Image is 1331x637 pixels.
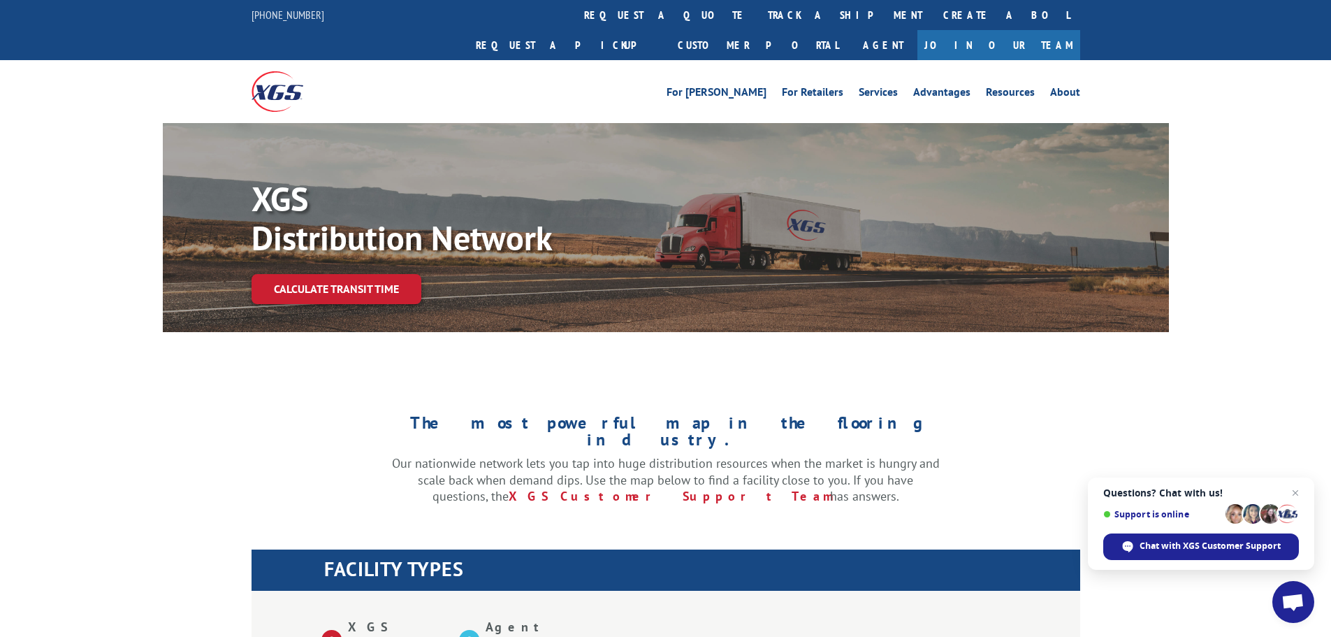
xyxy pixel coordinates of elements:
[392,455,940,505] p: Our nationwide network lets you tap into huge distribution resources when the market is hungry an...
[986,87,1035,102] a: Resources
[913,87,970,102] a: Advantages
[917,30,1080,60] a: Join Our Team
[859,87,898,102] a: Services
[782,87,843,102] a: For Retailers
[252,274,421,304] a: Calculate transit time
[1103,487,1299,499] span: Questions? Chat with us!
[1140,540,1281,552] span: Chat with XGS Customer Support
[849,30,917,60] a: Agent
[1050,87,1080,102] a: About
[667,87,766,102] a: For [PERSON_NAME]
[324,559,1080,586] h1: FACILITY TYPES
[1272,581,1314,623] a: Open chat
[392,415,940,455] h1: The most powerful map in the flooring industry.
[465,30,667,60] a: Request a pickup
[252,179,671,257] p: XGS Distribution Network
[1103,534,1299,560] span: Chat with XGS Customer Support
[1103,509,1221,520] span: Support is online
[509,488,830,504] a: XGS Customer Support Team
[252,8,324,22] a: [PHONE_NUMBER]
[667,30,849,60] a: Customer Portal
